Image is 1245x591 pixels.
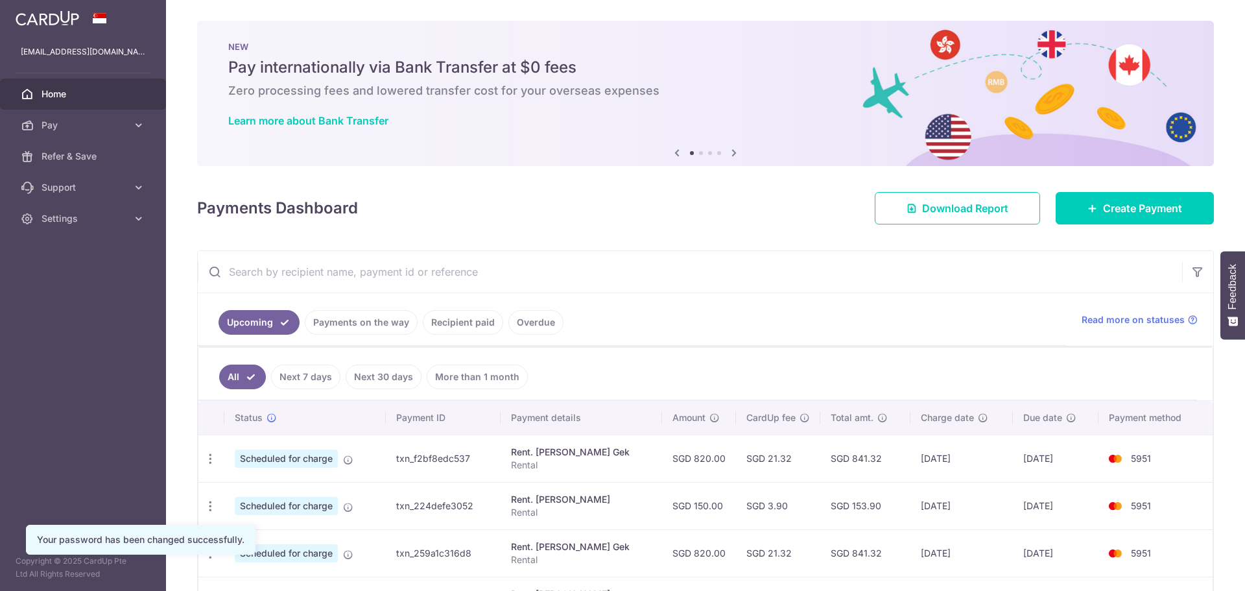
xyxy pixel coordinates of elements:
span: 5951 [1131,453,1151,464]
td: SGD 21.32 [736,529,820,577]
a: Upcoming [219,310,300,335]
img: Bank transfer banner [197,21,1214,166]
td: txn_259a1c316d8 [386,529,501,577]
span: Status [235,411,263,424]
td: txn_f2bf8edc537 [386,435,501,482]
span: Settings [41,212,127,225]
div: Rent. [PERSON_NAME] Gek [511,540,652,553]
a: Create Payment [1056,192,1214,224]
span: Support [41,181,127,194]
td: SGD 820.00 [662,529,736,577]
div: Rent. [PERSON_NAME] Gek [511,446,652,459]
a: All [219,365,266,389]
td: [DATE] [1013,482,1098,529]
p: [EMAIL_ADDRESS][DOMAIN_NAME] [21,45,145,58]
td: [DATE] [910,482,1013,529]
td: SGD 150.00 [662,482,736,529]
button: Feedback - Show survey [1220,251,1245,339]
span: Create Payment [1103,200,1182,216]
a: Next 7 days [271,365,340,389]
p: Rental [511,459,652,472]
span: Scheduled for charge [235,497,338,515]
h5: Pay internationally via Bank Transfer at $0 fees [228,57,1183,78]
div: Your password has been changed successfully. [37,533,244,546]
a: Download Report [875,192,1040,224]
span: Pay [41,119,127,132]
h4: Payments Dashboard [197,197,358,220]
img: Bank Card [1102,546,1128,561]
td: SGD 820.00 [662,435,736,482]
td: [DATE] [910,435,1013,482]
td: txn_224defe3052 [386,482,501,529]
span: 5951 [1131,500,1151,511]
span: Amount [672,411,705,424]
img: CardUp [16,10,79,26]
td: SGD 841.32 [820,529,910,577]
p: NEW [228,42,1183,52]
span: Download Report [922,200,1008,216]
p: Rental [511,506,652,519]
span: Scheduled for charge [235,544,338,562]
p: Rental [511,553,652,566]
th: Payment details [501,401,662,435]
span: CardUp fee [746,411,796,424]
td: [DATE] [1013,435,1098,482]
th: Payment ID [386,401,501,435]
td: SGD 3.90 [736,482,820,529]
span: Read more on statuses [1082,313,1185,326]
img: Bank Card [1102,498,1128,514]
td: SGD 841.32 [820,435,910,482]
a: More than 1 month [427,365,528,389]
a: Recipient paid [423,310,503,335]
img: Bank Card [1102,451,1128,466]
a: Read more on statuses [1082,313,1198,326]
h6: Zero processing fees and lowered transfer cost for your overseas expenses [228,83,1183,99]
span: Total amt. [831,411,873,424]
span: Home [41,88,127,101]
th: Payment method [1098,401,1213,435]
td: SGD 21.32 [736,435,820,482]
a: Next 30 days [346,365,421,389]
span: Charge date [921,411,974,424]
span: 5951 [1131,548,1151,559]
span: Due date [1023,411,1062,424]
a: Payments on the way [305,310,418,335]
td: [DATE] [1013,529,1098,577]
a: Overdue [508,310,563,335]
div: Rent. [PERSON_NAME] [511,493,652,506]
td: [DATE] [910,529,1013,577]
span: Feedback [1227,264,1239,309]
span: Scheduled for charge [235,450,338,468]
td: SGD 153.90 [820,482,910,529]
a: Learn more about Bank Transfer [228,114,388,127]
input: Search by recipient name, payment id or reference [198,251,1182,293]
span: Refer & Save [41,150,127,163]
